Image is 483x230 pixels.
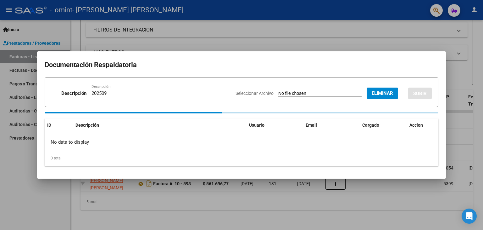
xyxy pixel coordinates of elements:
button: Eliminar [367,88,398,99]
span: Descripción [75,123,99,128]
datatable-header-cell: ID [45,118,73,132]
datatable-header-cell: Usuario [247,118,303,132]
span: Email [306,123,317,128]
span: Accion [409,123,423,128]
p: Descripción [61,90,86,97]
span: Cargado [362,123,379,128]
datatable-header-cell: Email [303,118,360,132]
datatable-header-cell: Accion [407,118,438,132]
div: 0 total [45,150,438,166]
div: No data to display [45,134,438,150]
datatable-header-cell: Descripción [73,118,247,132]
datatable-header-cell: Cargado [360,118,407,132]
button: SUBIR [408,88,432,99]
span: Eliminar [372,90,393,96]
span: ID [47,123,51,128]
span: SUBIR [413,91,427,96]
span: Seleccionar Archivo [236,91,274,96]
div: Open Intercom Messenger [462,209,477,224]
span: Usuario [249,123,264,128]
h2: Documentación Respaldatoria [45,59,438,71]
